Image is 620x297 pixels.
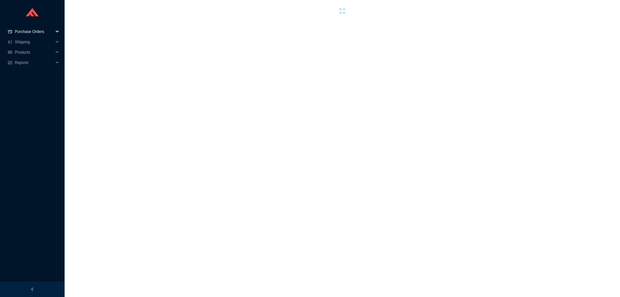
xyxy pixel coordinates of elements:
span: fund [8,61,12,65]
span: credit-card [8,30,12,34]
span: read [8,50,12,54]
span: Products [15,47,54,58]
span: Shipping [15,37,54,47]
span: left [30,287,34,291]
span: Reports [15,58,54,68]
span: Purchase Orders [15,27,54,37]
